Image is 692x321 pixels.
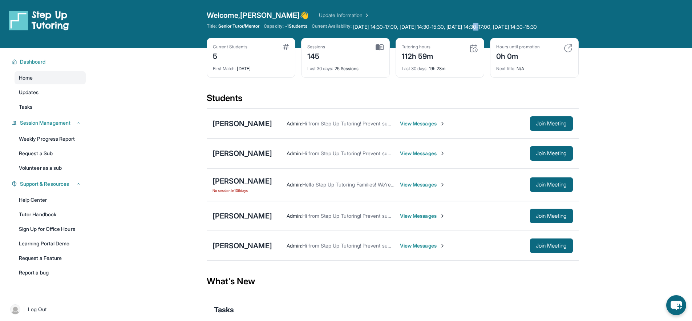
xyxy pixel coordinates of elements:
[496,50,540,61] div: 0h 0m
[17,58,81,65] button: Dashboard
[400,212,445,220] span: View Messages
[283,44,289,50] img: card
[19,89,39,96] span: Updates
[9,10,69,31] img: logo
[402,66,428,71] span: Last 30 days :
[307,50,325,61] div: 145
[15,147,86,160] a: Request a Sub
[440,151,445,156] img: Chevron-Right
[15,100,86,113] a: Tasks
[536,244,567,248] span: Join Meeting
[213,66,236,71] span: First Match :
[319,12,370,19] a: Update Information
[400,150,445,157] span: View Messages
[536,151,567,156] span: Join Meeting
[440,213,445,219] img: Chevron-Right
[10,304,20,314] img: user-img
[213,176,272,186] div: [PERSON_NAME]
[17,119,81,127] button: Session Management
[402,44,434,50] div: Tutoring hours
[15,71,86,84] a: Home
[564,44,572,53] img: card
[402,50,434,61] div: 112h 59m
[496,61,572,72] div: N/A
[402,61,478,72] div: 19h 28m
[20,119,70,127] span: Session Management
[7,301,86,317] a: |Log Out
[213,211,272,221] div: [PERSON_NAME]
[23,305,25,314] span: |
[207,23,217,29] span: Title:
[15,208,86,221] a: Tutor Handbook
[312,23,352,31] span: Current Availability:
[20,180,69,188] span: Support & Resources
[496,44,540,50] div: Hours until promotion
[285,23,307,29] span: -1 Students
[469,44,478,53] img: card
[530,177,573,192] button: Join Meeting
[666,295,686,315] button: chat-button
[530,238,573,253] button: Join Meeting
[440,243,445,249] img: Chevron-Right
[15,86,86,99] a: Updates
[307,66,333,71] span: Last 30 days :
[363,12,370,19] img: Chevron Right
[264,23,284,29] span: Capacity:
[287,150,302,156] span: Admin :
[400,120,445,127] span: View Messages
[213,44,247,50] div: Current Students
[19,74,33,81] span: Home
[20,58,46,65] span: Dashboard
[287,120,302,127] span: Admin :
[307,61,384,72] div: 25 Sessions
[530,209,573,223] button: Join Meeting
[207,92,579,108] div: Students
[214,305,234,315] span: Tasks
[28,306,47,313] span: Log Out
[15,132,86,145] a: Weekly Progress Report
[287,213,302,219] span: Admin :
[15,161,86,174] a: Volunteer as a sub
[218,23,259,29] span: Senior Tutor/Mentor
[213,50,247,61] div: 5
[440,182,445,188] img: Chevron-Right
[213,119,272,129] div: [PERSON_NAME]
[530,116,573,131] button: Join Meeting
[287,242,302,249] span: Admin :
[536,121,567,126] span: Join Meeting
[15,237,86,250] a: Learning Portal Demo
[17,180,81,188] button: Support & Resources
[287,181,302,188] span: Admin :
[353,23,537,31] span: [DATE] 14:30-17:00, [DATE] 14:30-15:30, [DATE] 14:30-17:00, [DATE] 14:30-15:30
[376,44,384,51] img: card
[207,10,309,20] span: Welcome, [PERSON_NAME] 👋
[213,148,272,159] div: [PERSON_NAME]
[213,61,289,72] div: [DATE]
[207,265,579,297] div: What's New
[536,182,567,187] span: Join Meeting
[15,193,86,206] a: Help Center
[440,121,445,127] img: Chevron-Right
[15,266,86,279] a: Report a bug
[213,241,272,251] div: [PERSON_NAME]
[307,44,325,50] div: Sessions
[496,66,516,71] span: Next title :
[15,222,86,236] a: Sign Up for Office Hours
[530,146,573,161] button: Join Meeting
[400,181,445,188] span: View Messages
[400,242,445,249] span: View Messages
[19,103,32,111] span: Tasks
[15,252,86,265] a: Request a Feature
[536,214,567,218] span: Join Meeting
[213,188,272,193] span: No session in 106 days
